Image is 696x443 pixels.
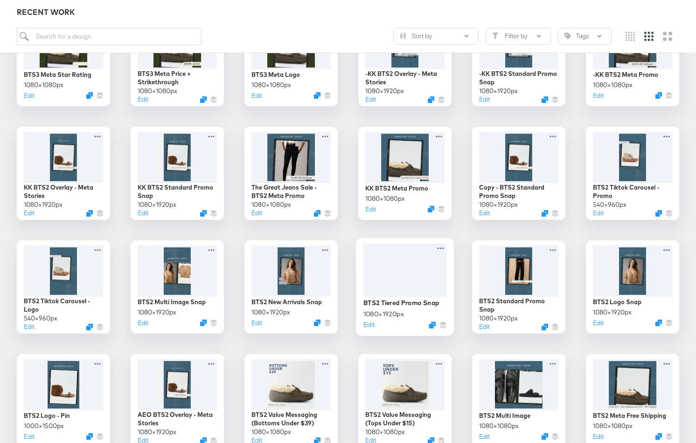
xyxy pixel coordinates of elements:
[655,92,662,99] svg: Duplicate
[24,411,70,420] div: BTS2 Logo - Pin
[24,322,35,331] button: Edit
[24,91,35,100] button: Edit
[138,200,176,209] div: 1080 × 1920 px
[131,127,224,220] div: KK BTS2 Standard Promo Snap1080×1920pxEditDuplicate
[24,297,103,314] div: BTS2 Tiktok Carousel - Logo
[251,70,300,79] div: BTS3 Meta Logo
[24,209,35,218] button: Edit
[655,320,662,326] svg: Duplicate
[251,200,291,209] div: 1080 × 1080 px
[655,210,662,217] svg: Duplicate
[244,127,338,220] div: The Great Jeans Sale - BTS2 Meta Promo1080×1080pxEditDuplicate
[486,28,551,45] button: FilterFilter by
[314,210,320,217] svg: Duplicate
[542,210,548,217] svg: Duplicate
[138,69,217,87] div: BTS3 Meta Price + Strikethrough
[593,70,658,79] div: -KK BTS2 Meta Promo
[200,320,207,326] svg: Duplicate
[479,432,490,441] button: Edit
[542,96,548,103] svg: Duplicate
[586,13,679,106] div: -KK BTS2 Meta Promo1080×1080pxEditDuplicate
[138,308,176,317] div: 1080 × 1920 px
[244,13,338,106] div: BTS3 Meta Logo1080×1080pxEditDuplicate
[24,432,35,441] button: Edit
[586,127,679,220] div: BTS2 Tiktok Carousel - Promo540×960pxEditDuplicate
[17,28,202,45] input: Search for a design
[593,91,604,100] button: Edit
[251,410,331,428] div: BTS2 Value Messaging (Bottoms Under $39)
[365,428,405,436] div: 1080 × 1080 px
[17,7,679,18] div: RECENT WORK
[593,200,626,209] div: 540 × 960 px
[363,309,404,318] div: 1080 × 1920 px
[251,298,322,307] div: BTS2 New Arrivals Snap
[24,70,91,79] div: BTS3 Meta Star Rating
[363,320,375,329] button: Edit
[593,81,633,89] div: 1080 × 1080 px
[363,298,439,307] div: BTS2 Tiered Promo Snap
[663,32,672,41] svg: Large grid
[479,209,490,218] button: Edit
[251,81,291,89] div: 1080 × 1080 px
[429,321,436,328] svg: Duplicate
[593,422,633,430] div: 1080 × 1080 px
[24,81,63,89] div: 1080 × 1080 px
[314,320,320,326] button: Duplicate
[479,183,558,200] div: Copy - BTS2 Standard Promo Snap
[24,314,57,323] div: 540 × 960 px
[24,183,103,200] div: KK BTS2 Overlay - Meta Stories
[365,184,428,193] div: KK BTS2 Meta Promo
[244,240,338,334] div: BTS2 New Arrivals Snap1080×1920pxEditDuplicate
[428,96,434,103] svg: Duplicate
[200,96,207,103] svg: Duplicate
[542,433,548,440] svg: Duplicate
[365,194,405,203] div: 1080 × 1080 px
[593,432,604,441] button: Edit
[479,69,558,87] div: -KK BTS2 Standard Promo Snap
[358,127,452,220] div: KK BTS2 Meta Promo1080×1080pxEditDuplicate
[542,324,548,330] svg: Duplicate
[138,298,206,307] div: BTS2 Multi Image Snap
[131,240,224,334] div: BTS2 Multi Image Snap1080×1920pxEditDuplicate
[593,183,672,200] div: BTS2 Tiktok Carousel - Promo
[251,183,331,200] div: The Great Jeans Sale - BTS2 Meta Promo
[479,422,519,430] div: 1080 × 1080 px
[200,210,207,217] button: Duplicate
[365,87,404,95] div: 1080 × 1920 px
[86,324,93,330] svg: Duplicate
[86,92,93,99] button: Duplicate
[655,433,662,440] svg: Duplicate
[138,428,176,436] div: 1080 × 1920 px
[492,33,499,39] svg: Filter
[428,206,434,212] button: Duplicate
[586,240,679,334] div: BTS2 Logo Snap1080×1920pxEditDuplicate
[558,28,612,45] button: TagTags
[593,209,604,218] button: Edit
[393,28,479,45] button: SlidersSort by
[479,314,518,323] div: 1080 × 1920 px
[479,95,490,104] button: Edit
[138,87,177,95] div: 1080 × 1080 px
[365,69,445,87] div: -KK BTS2 Overlay - Meta Stories
[593,298,641,307] div: BTS2 Logo Snap
[251,209,262,218] button: Edit
[251,319,262,327] button: Edit
[138,95,148,104] button: Edit
[86,210,93,217] svg: Duplicate
[314,92,320,99] button: Duplicate
[356,238,454,336] div: BTS2 Tiered Promo Snap1080×1920pxEditDuplicate
[365,95,376,104] button: Edit
[593,308,632,317] div: 1080 × 1920 px
[564,33,571,39] svg: Tag
[626,32,635,41] svg: Small grid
